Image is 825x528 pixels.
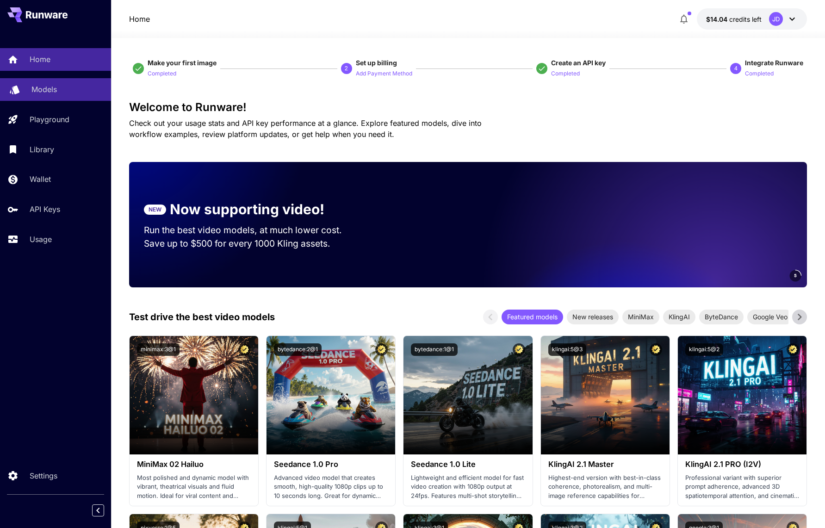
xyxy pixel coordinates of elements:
[678,336,806,454] img: alt
[699,310,744,324] div: ByteDance
[699,312,744,322] span: ByteDance
[551,68,580,79] button: Completed
[745,68,774,79] button: Completed
[734,64,738,73] p: 4
[747,312,793,322] span: Google Veo
[551,59,606,67] span: Create an API key
[356,69,412,78] p: Add Payment Method
[30,144,54,155] p: Library
[144,224,360,237] p: Run the best video models, at much lower cost.
[502,312,563,322] span: Featured models
[267,336,395,454] img: alt
[411,343,458,356] button: bytedance:1@1
[129,101,807,114] h3: Welcome to Runware!
[30,234,52,245] p: Usage
[137,343,180,356] button: minimax:3@1
[411,460,525,469] h3: Seedance 1.0 Lite
[30,174,51,185] p: Wallet
[148,68,176,79] button: Completed
[238,343,251,356] button: Certified Model – Vetted for best performance and includes a commercial license.
[729,15,762,23] span: credits left
[551,69,580,78] p: Completed
[548,460,662,469] h3: KlingAI 2.1 Master
[685,460,799,469] h3: KlingAI 2.1 PRO (I2V)
[356,59,397,67] span: Set up billing
[706,15,729,23] span: $14.04
[513,343,525,356] button: Certified Model – Vetted for best performance and includes a commercial license.
[144,237,360,250] p: Save up to $500 for every 1000 Kling assets.
[622,312,659,322] span: MiniMax
[170,199,324,220] p: Now supporting video!
[794,272,797,279] span: 5
[567,310,619,324] div: New releases
[274,460,388,469] h3: Seedance 1.0 Pro
[403,336,532,454] img: alt
[502,310,563,324] div: Featured models
[149,205,161,214] p: NEW
[663,310,695,324] div: KlingAI
[411,473,525,501] p: Lightweight and efficient model for fast video creation with 1080p output at 24fps. Features mult...
[129,13,150,25] a: Home
[548,343,586,356] button: klingai:5@3
[747,310,793,324] div: Google Veo
[567,312,619,322] span: New releases
[148,59,217,67] span: Make your first image
[129,118,482,139] span: Check out your usage stats and API key performance at a glance. Explore featured models, dive int...
[697,8,807,30] button: $14.03672JD
[30,204,60,215] p: API Keys
[541,336,670,454] img: alt
[130,336,258,454] img: alt
[129,13,150,25] nav: breadcrumb
[375,343,388,356] button: Certified Model – Vetted for best performance and includes a commercial license.
[622,310,659,324] div: MiniMax
[663,312,695,322] span: KlingAI
[30,470,57,481] p: Settings
[99,502,111,519] div: Collapse sidebar
[30,114,69,125] p: Playground
[787,343,799,356] button: Certified Model – Vetted for best performance and includes a commercial license.
[274,343,322,356] button: bytedance:2@1
[129,310,275,324] p: Test drive the best video models
[745,69,774,78] p: Completed
[31,84,57,95] p: Models
[30,54,50,65] p: Home
[706,14,762,24] div: $14.03672
[148,69,176,78] p: Completed
[345,64,348,73] p: 2
[685,343,723,356] button: klingai:5@2
[685,473,799,501] p: Professional variant with superior prompt adherence, advanced 3D spatiotemporal attention, and ci...
[274,473,388,501] p: Advanced video model that creates smooth, high-quality 1080p clips up to 10 seconds long. Great f...
[137,473,251,501] p: Most polished and dynamic model with vibrant, theatrical visuals and fluid motion. Ideal for vira...
[548,473,662,501] p: Highest-end version with best-in-class coherence, photorealism, and multi-image reference capabil...
[650,343,662,356] button: Certified Model – Vetted for best performance and includes a commercial license.
[137,460,251,469] h3: MiniMax 02 Hailuo
[745,59,803,67] span: Integrate Runware
[92,504,104,516] button: Collapse sidebar
[356,68,412,79] button: Add Payment Method
[769,12,783,26] div: JD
